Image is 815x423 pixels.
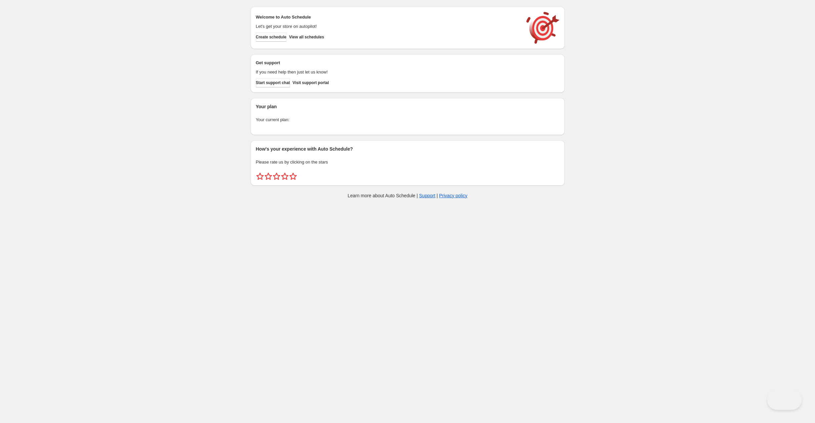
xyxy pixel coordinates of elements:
span: View all schedules [289,34,324,40]
a: Visit support portal [293,78,329,87]
a: Privacy policy [439,193,468,198]
p: Learn more about Auto Schedule | | [347,192,467,199]
span: Create schedule [256,34,287,40]
h2: Your plan [256,103,559,110]
iframe: Toggle Customer Support [767,390,802,410]
h2: How's your experience with Auto Schedule? [256,146,559,152]
h2: Welcome to Auto Schedule [256,14,520,21]
a: Start support chat [256,78,290,87]
p: Your current plan: [256,117,559,123]
button: Create schedule [256,32,287,42]
p: Let's get your store on autopilot! [256,23,520,30]
a: Support [419,193,435,198]
span: Visit support portal [293,80,329,85]
button: View all schedules [289,32,324,42]
h2: Get support [256,60,520,66]
p: Please rate us by clicking on the stars [256,159,559,165]
span: Start support chat [256,80,290,85]
p: If you need help then just let us know! [256,69,520,75]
